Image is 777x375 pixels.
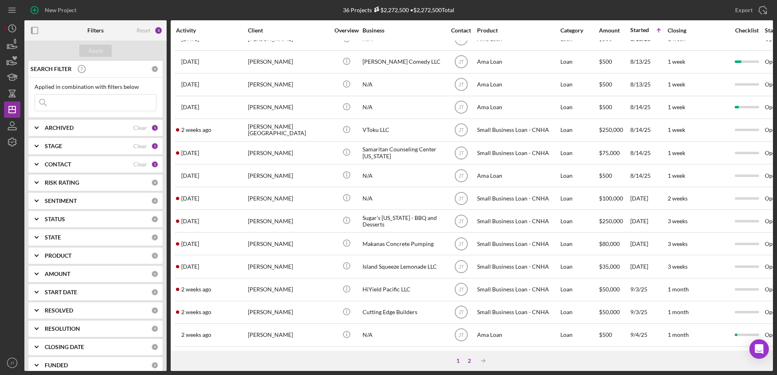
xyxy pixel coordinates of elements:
[452,358,464,364] div: 1
[248,165,329,186] div: [PERSON_NAME]
[362,324,444,346] div: N/A
[458,150,464,156] text: JT
[599,240,620,247] span: $80,000
[477,279,558,300] div: Small Business Loan - CNHA
[133,125,147,131] div: Clear
[458,127,464,133] text: JT
[45,2,76,18] div: New Project
[248,187,329,209] div: [PERSON_NAME]
[477,233,558,254] div: Small Business Loan - CNHA
[458,59,464,65] text: JT
[458,173,464,179] text: JT
[477,165,558,186] div: Ama Loan
[668,240,688,247] time: 3 weeks
[735,2,753,18] div: Export
[599,149,620,156] span: $75,000
[45,344,84,350] b: CLOSING DATE
[477,256,558,277] div: Small Business Loan - CNHA
[248,302,329,323] div: [PERSON_NAME]
[181,263,199,270] time: 2025-08-27 20:31
[88,45,103,57] div: Apply
[560,51,598,73] div: Loan
[560,97,598,118] div: Loan
[181,127,211,133] time: 2025-09-01 18:44
[362,74,444,95] div: N/A
[45,161,71,168] b: CONTACT
[477,324,558,346] div: Ama Loan
[181,172,199,179] time: 2025-08-14 23:37
[181,81,199,88] time: 2025-08-13 22:59
[181,286,211,293] time: 2025-09-03 21:14
[560,142,598,164] div: Loan
[458,82,464,88] text: JT
[151,234,158,241] div: 0
[362,302,444,323] div: Cutting Edge Builders
[464,358,475,364] div: 2
[668,195,688,202] time: 2 weeks
[248,324,329,346] div: [PERSON_NAME]
[458,287,464,293] text: JT
[181,58,199,65] time: 2025-08-13 21:56
[45,216,65,222] b: STATUS
[248,27,329,34] div: Client
[151,179,158,186] div: 0
[477,51,558,73] div: Ama Loan
[727,2,773,18] button: Export
[458,218,464,224] text: JT
[248,51,329,73] div: [PERSON_NAME]
[477,187,558,209] div: Small Business Loan - CNHA
[151,161,158,168] div: 1
[45,125,74,131] b: ARCHIVED
[668,308,689,315] time: 1 month
[599,331,612,338] span: $500
[181,218,199,224] time: 2025-08-24 21:30
[458,196,464,201] text: JT
[599,308,620,315] span: $50,000
[458,37,464,42] text: JT
[560,187,598,209] div: Loan
[477,119,558,141] div: Small Business Loan - CNHA
[668,58,685,65] time: 1 week
[560,74,598,95] div: Loan
[181,309,211,315] time: 2025-09-04 05:40
[181,104,199,110] time: 2025-08-14 04:09
[599,286,620,293] span: $50,000
[248,256,329,277] div: [PERSON_NAME]
[45,143,62,149] b: STAGE
[176,27,247,34] div: Activity
[45,271,70,277] b: AMOUNT
[668,331,689,338] time: 1 month
[45,234,61,241] b: STATE
[45,325,80,332] b: RESOLUTION
[372,6,409,13] div: $2,272,500
[248,233,329,254] div: [PERSON_NAME]
[248,142,329,164] div: [PERSON_NAME]
[154,26,163,34] div: 3
[630,233,667,254] div: [DATE]
[181,195,199,202] time: 2025-08-18 17:45
[248,119,329,141] div: [PERSON_NAME][GEOGRAPHIC_DATA]
[599,126,623,133] span: $250,000
[151,270,158,278] div: 0
[362,165,444,186] div: N/A
[477,302,558,323] div: Small Business Loan - CNHA
[560,210,598,232] div: Loan
[560,279,598,300] div: Loan
[630,165,667,186] div: 8/14/25
[362,256,444,277] div: Island Squeeze Lemonade LLC
[630,142,667,164] div: 8/14/25
[458,310,464,315] text: JT
[668,149,685,156] time: 1 week
[599,27,629,34] div: Amount
[133,161,147,168] div: Clear
[630,279,667,300] div: 9/3/25
[560,27,598,34] div: Category
[599,81,612,88] span: $500
[151,197,158,205] div: 0
[668,172,685,179] time: 1 week
[668,27,729,34] div: Closing
[181,150,199,156] time: 2025-08-14 20:13
[560,324,598,346] div: Loan
[45,198,77,204] b: SENTIMENT
[45,252,72,259] b: PRODUCT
